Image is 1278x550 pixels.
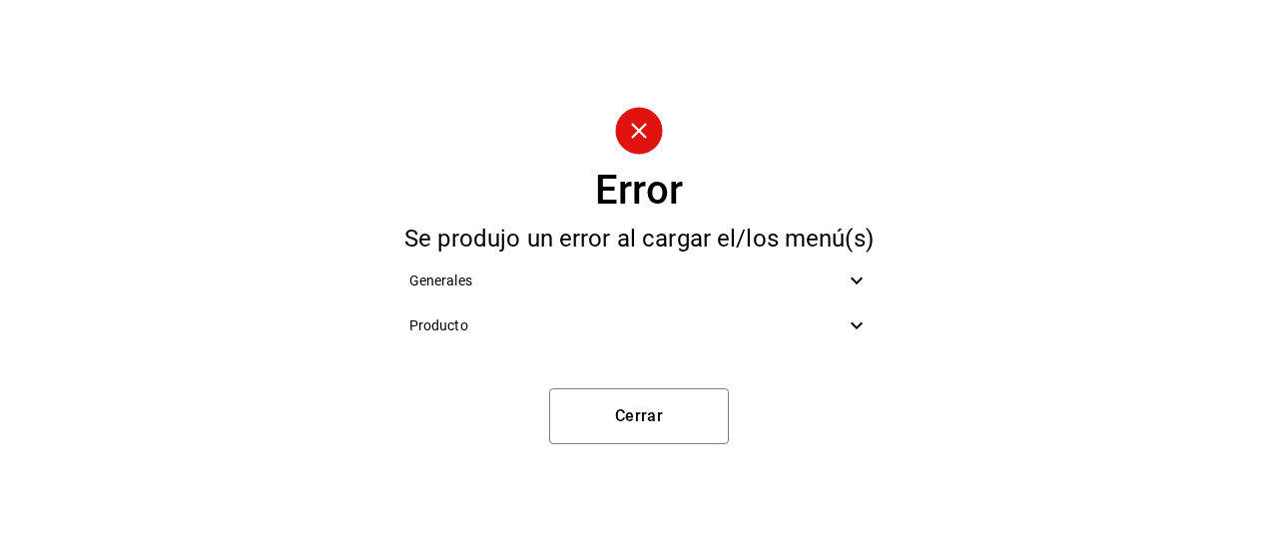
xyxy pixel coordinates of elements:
div: Producto [393,303,886,348]
span: Producto [409,315,846,336]
div: Generales [393,259,886,303]
div: Se produjo un error al cargar el/los menú(s) [393,227,886,251]
div: Error [595,171,683,211]
button: Cerrar [549,388,729,444]
span: Generales [409,271,846,291]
